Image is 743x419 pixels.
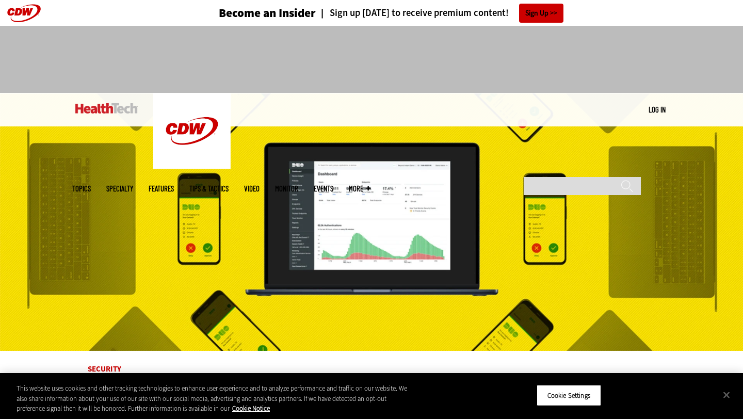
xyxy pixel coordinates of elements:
a: Log in [649,105,666,114]
span: More [349,185,370,192]
h3: Become an Insider [219,7,316,19]
a: Video [244,185,260,192]
a: Become an Insider [180,7,316,19]
a: More information about your privacy [232,404,270,413]
a: Security [88,364,121,374]
a: Events [314,185,333,192]
a: Sign Up [519,4,563,23]
button: Close [715,383,738,406]
img: Home [75,103,138,114]
img: Home [153,93,231,169]
a: MonITor [275,185,298,192]
div: This website uses cookies and other tracking technologies to enhance user experience and to analy... [17,383,409,414]
span: Specialty [106,185,133,192]
a: CDW [153,161,231,172]
a: Sign up [DATE] to receive premium content! [316,8,509,18]
div: User menu [649,104,666,115]
iframe: advertisement [184,36,559,83]
span: Topics [72,185,91,192]
a: Features [149,185,174,192]
a: Tips & Tactics [189,185,229,192]
button: Cookie Settings [537,384,601,406]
